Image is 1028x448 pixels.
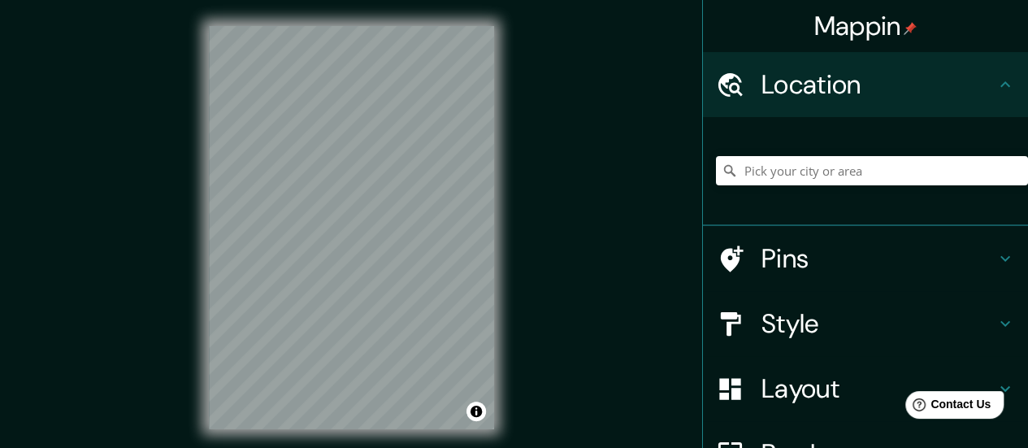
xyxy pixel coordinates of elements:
h4: Style [761,307,995,340]
iframe: Help widget launcher [883,385,1010,430]
canvas: Map [209,26,494,429]
img: pin-icon.png [904,22,917,35]
h4: Location [761,68,995,101]
div: Location [703,52,1028,117]
input: Pick your city or area [716,156,1028,185]
h4: Layout [761,372,995,405]
h4: Pins [761,242,995,275]
div: Style [703,291,1028,356]
button: Toggle attribution [466,402,486,421]
h4: Mappin [814,10,917,42]
div: Layout [703,356,1028,421]
div: Pins [703,226,1028,291]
